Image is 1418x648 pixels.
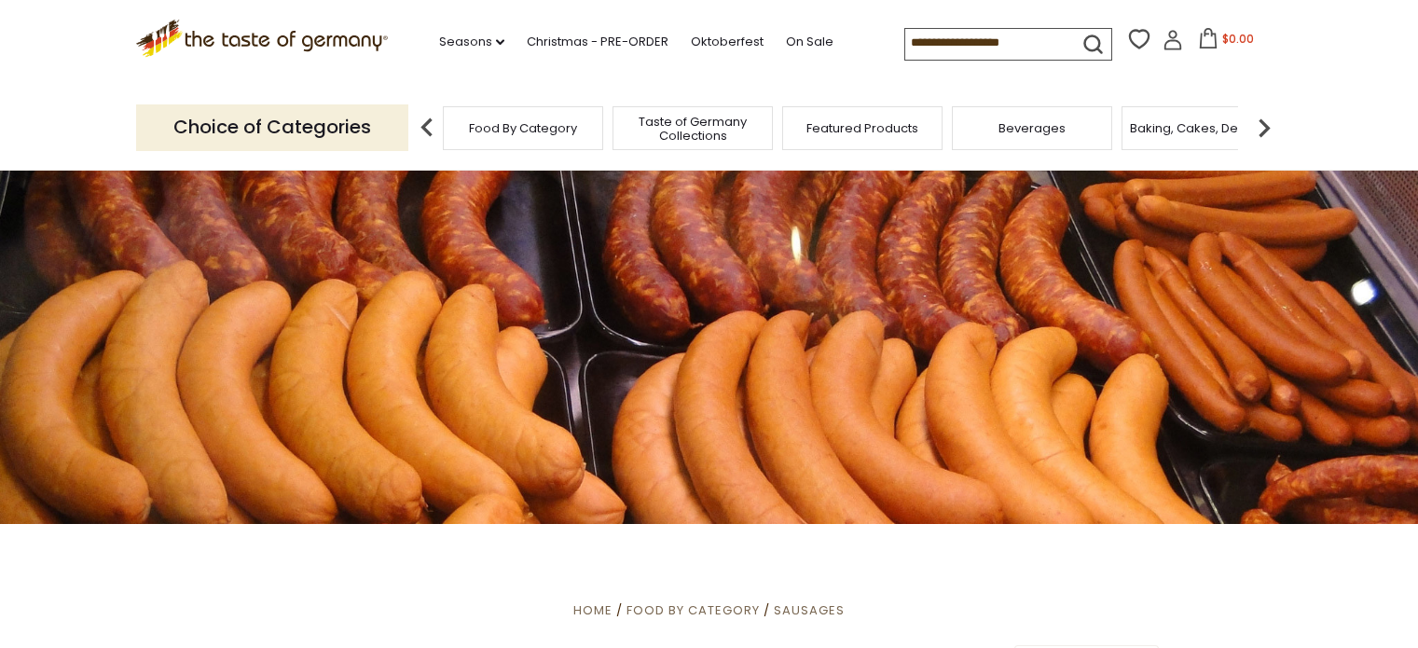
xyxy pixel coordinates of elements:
a: Home [573,601,613,619]
a: Baking, Cakes, Desserts [1130,121,1274,135]
a: Oktoberfest [691,32,764,52]
a: Food By Category [469,121,577,135]
a: Food By Category [626,601,760,619]
a: Taste of Germany Collections [618,115,767,143]
a: On Sale [786,32,833,52]
button: $0.00 [1187,28,1266,56]
a: Sausages [774,601,845,619]
span: $0.00 [1222,31,1254,47]
a: Christmas - PRE-ORDER [527,32,668,52]
a: Beverages [998,121,1066,135]
a: Seasons [439,32,504,52]
p: Choice of Categories [136,104,408,150]
img: previous arrow [408,109,446,146]
a: Featured Products [806,121,918,135]
img: next arrow [1246,109,1283,146]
